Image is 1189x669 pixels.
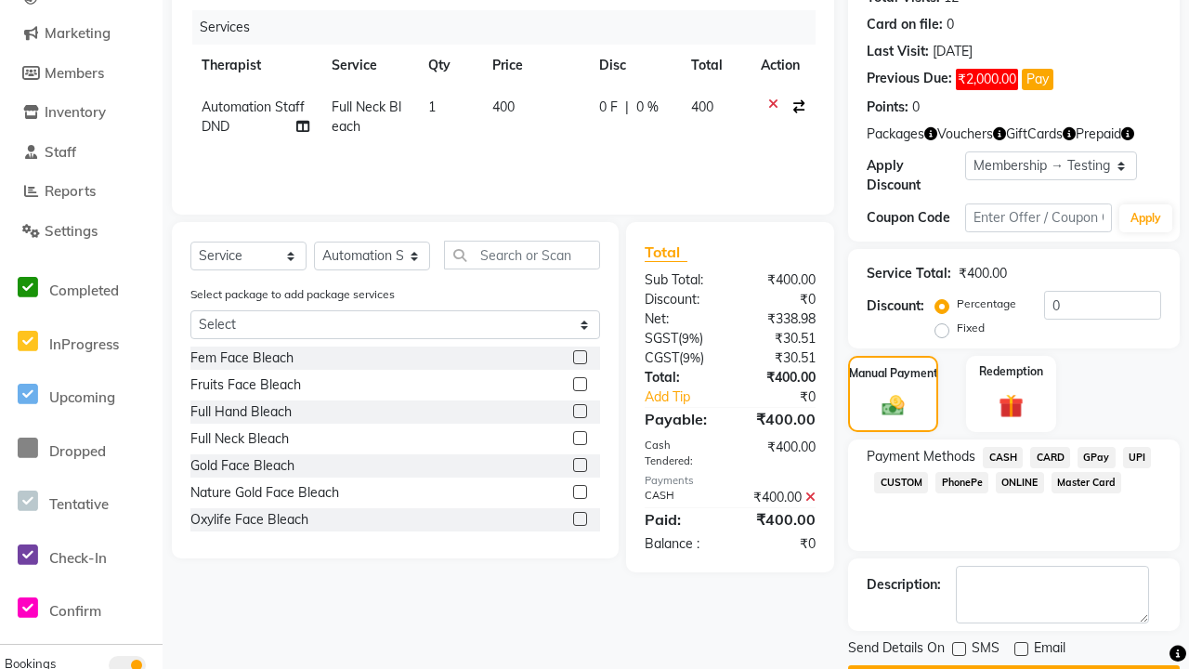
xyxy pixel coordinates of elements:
div: ₹30.51 [730,348,830,368]
th: Price [481,45,588,86]
div: Last Visit: [867,42,929,61]
span: Reports [45,182,96,200]
div: 0 [947,15,954,34]
div: [DATE] [933,42,973,61]
span: Settings [45,222,98,240]
span: 0 % [636,98,659,117]
div: Paid: [631,508,730,531]
span: Send Details On [848,638,945,662]
div: ( ) [631,348,730,368]
div: 0 [912,98,920,117]
div: Sub Total: [631,270,730,290]
div: Service Total: [867,264,951,283]
span: Staff [45,143,76,161]
span: CARD [1030,447,1070,468]
div: ₹400.00 [730,488,830,507]
div: Fruits Face Bleach [190,375,301,395]
span: UPI [1123,447,1152,468]
span: Prepaid [1076,125,1121,144]
span: SMS [972,638,1000,662]
th: Therapist [190,45,320,86]
div: Coupon Code [867,208,965,228]
div: Nature Gold Face Bleach [190,483,339,503]
span: CUSTOM [874,472,928,493]
span: Full Neck Bleach [332,98,401,135]
th: Total [680,45,750,86]
span: Members [45,64,104,82]
span: 400 [492,98,515,115]
div: CASH [631,488,730,507]
div: Payable: [631,408,730,430]
span: GiftCards [1006,125,1063,144]
div: Points: [867,98,908,117]
div: Payments [645,473,817,489]
div: ₹30.51 [730,329,830,348]
div: Oxylife Face Bleach [190,510,308,530]
button: Pay [1022,69,1053,90]
label: Manual Payment [849,365,938,382]
a: Members [5,63,158,85]
span: ₹2,000.00 [956,69,1018,90]
span: 0 F [599,98,618,117]
span: 400 [691,98,713,115]
label: Redemption [979,363,1043,380]
span: CGST [645,349,679,366]
span: Completed [49,282,119,299]
div: ₹0 [747,387,830,407]
div: ( ) [631,329,730,348]
img: _cash.svg [875,393,911,419]
span: Master Card [1052,472,1122,493]
th: Action [750,45,816,86]
span: SGST [645,330,678,347]
th: Service [320,45,417,86]
div: Description: [867,575,941,595]
span: GPay [1078,447,1116,468]
span: Tentative [49,495,109,513]
div: Card on file: [867,15,943,34]
div: Total: [631,368,730,387]
span: | [625,98,629,117]
div: ₹400.00 [730,368,830,387]
input: Enter Offer / Coupon Code [965,203,1112,232]
label: Fixed [957,320,985,336]
span: CASH [983,447,1023,468]
th: Disc [588,45,680,86]
span: Dropped [49,442,106,460]
span: Total [645,243,687,262]
div: Discount: [867,296,924,316]
div: Cash Tendered: [631,438,730,469]
label: Select package to add package services [190,286,395,303]
a: Inventory [5,102,158,124]
div: ₹400.00 [730,508,830,531]
a: Settings [5,221,158,243]
span: 9% [683,350,700,365]
div: Discount: [631,290,730,309]
span: Email [1034,638,1065,662]
div: ₹400.00 [959,264,1007,283]
div: Net: [631,309,730,329]
span: ONLINE [996,472,1044,493]
div: Balance : [631,534,730,554]
button: Apply [1119,204,1172,232]
div: Full Neck Bleach [190,429,289,449]
span: Upcoming [49,388,115,406]
span: Check-In [49,549,107,567]
span: Vouchers [937,125,993,144]
span: PhonePe [935,472,988,493]
div: Apply Discount [867,156,965,195]
div: ₹0 [730,534,830,554]
span: Marketing [45,24,111,42]
span: Packages [867,125,924,144]
a: Marketing [5,23,158,45]
a: Add Tip [631,387,747,407]
div: Gold Face Bleach [190,456,294,476]
a: Reports [5,181,158,203]
img: _gift.svg [991,391,1030,421]
div: ₹400.00 [730,270,830,290]
div: Fem Face Bleach [190,348,294,368]
a: Staff [5,142,158,164]
div: ₹0 [730,290,830,309]
span: Inventory [45,103,106,121]
div: Full Hand Bleach [190,402,292,422]
span: 9% [682,331,699,346]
